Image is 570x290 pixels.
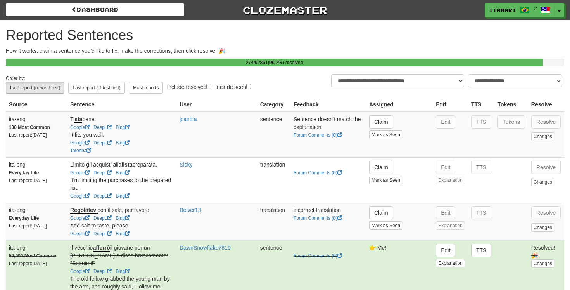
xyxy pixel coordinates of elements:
td: Sentence doesn’t match the explanation. [290,112,366,158]
a: DeepL [93,215,112,221]
button: Changes [531,132,554,141]
input: Include seen [246,84,251,89]
small: Last report: [DATE] [9,132,47,138]
label: Include resolved [167,82,211,91]
strong: Everyday Life [9,170,39,175]
div: Add salt to taste, please. [70,222,173,229]
a: Forum Comments (0) [294,132,342,138]
small: Last report: [DATE] [9,223,47,229]
th: Source [6,97,67,112]
a: itamari / [485,3,554,17]
button: Tokens [497,115,525,129]
td: incorrect translation [290,203,366,240]
small: Last report: [DATE] [9,261,47,266]
a: Bing [116,125,130,130]
button: TTS [471,161,491,174]
button: Mark as Seen [369,176,402,184]
button: Claim [369,161,393,174]
button: TTS [471,206,491,219]
th: Feedback [290,97,366,112]
a: DeepL [93,140,112,146]
div: 👉 Me! [369,244,430,252]
button: Mark as Seen [369,130,402,139]
a: DeepL [93,269,112,274]
a: DeepL [93,193,112,199]
button: Resolve [531,161,561,174]
a: Bing [116,215,130,221]
a: DeepL [93,125,112,130]
button: Mark as Seen [369,221,402,230]
a: Google [70,215,90,221]
input: Include resolved [206,84,211,89]
span: con il sale, per favore. [70,207,151,214]
th: Category [257,97,290,112]
a: Google [70,231,90,236]
div: II'm limiting the purchases to the prepared list. [70,176,173,192]
a: Google [70,140,90,146]
th: Assigned [366,97,433,112]
a: jcandia [180,116,197,122]
div: 2744 / 2851 ( 96.2 %) resolved [6,59,543,66]
button: Resolve [531,206,561,219]
td: translation [257,157,290,203]
strong: 50,000 Most Common [9,253,56,259]
button: Edit [436,161,455,174]
label: Include seen [215,82,251,91]
th: TTS [468,97,494,112]
u: lista [121,161,132,168]
span: Ti bene. [70,116,96,123]
small: Order by: [6,76,25,81]
a: Bing [116,140,130,146]
button: TTS [471,115,491,129]
a: Google [70,269,90,274]
a: Bing [116,269,130,274]
a: Dashboard [6,3,184,16]
u: sta [74,116,82,123]
span: Il vecchio il giovane per un [PERSON_NAME] e disse bruscamente: "Seguimi!" [70,245,168,266]
div: ita-eng [9,161,64,168]
button: Most reports [129,82,163,94]
button: Explanation [436,259,465,267]
button: Changes [531,223,554,232]
span: / [533,6,537,12]
a: Belver13 [180,207,201,213]
th: User [176,97,257,112]
a: Google [70,125,90,130]
button: Changes [531,259,554,268]
th: Sentence [67,97,176,112]
a: DawnSnowflake7819 [180,245,231,251]
div: ita-eng [9,244,64,252]
button: Edit [436,244,455,257]
strong: Everyday Life [9,215,39,221]
a: Google [70,193,90,199]
td: translation [257,203,290,240]
a: Tatoeba [70,148,91,153]
div: ita-eng [9,115,64,123]
a: Forum Comments (0) [294,215,342,221]
button: Edit [436,115,455,129]
span: itamari [489,7,516,14]
button: Claim [369,206,393,219]
td: sentence [257,112,290,158]
span: Limito gli acquisti alla preparata. [70,161,157,168]
a: DeepL [93,231,112,236]
button: Edit [436,206,455,219]
a: Forum Comments (0) [294,170,342,175]
button: Resolve [531,115,561,129]
th: Tokens [494,97,528,112]
u: afferrò [93,245,110,252]
h1: Reported Sentences [6,28,564,43]
a: Sisky [180,161,192,168]
button: Changes [531,178,554,186]
div: ita-eng [9,206,64,214]
p: How it works: claim a sentence you'd like to fix, make the corrections, then click resolve. 🎉 [6,47,564,55]
div: Resolved! 🎉 [531,244,561,259]
u: Regolatevi [70,207,98,214]
button: Last report (oldest first) [68,82,124,94]
a: Bing [116,231,130,236]
button: Last report (newest first) [6,82,64,94]
a: Bing [116,170,130,175]
div: It fits you well. [70,131,173,139]
a: DeepL [93,170,112,175]
a: Clozemaster [196,3,374,17]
